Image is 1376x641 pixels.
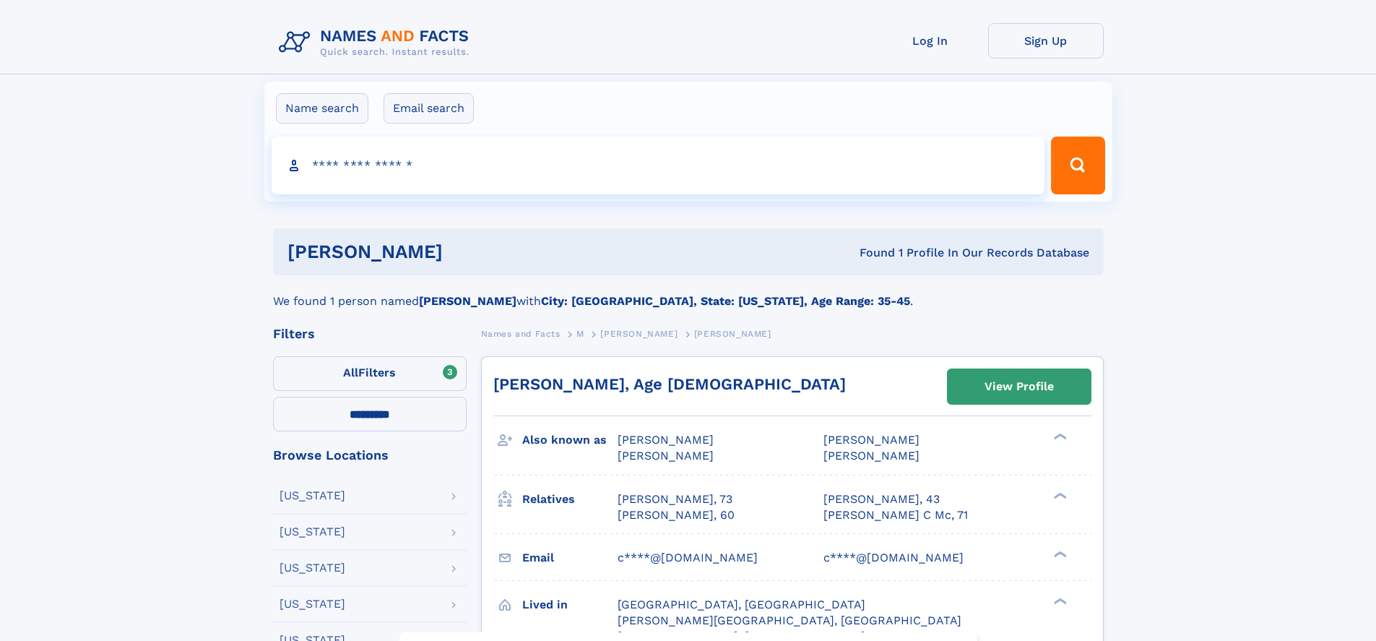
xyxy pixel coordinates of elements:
div: [US_STATE] [280,490,345,502]
div: Found 1 Profile In Our Records Database [651,245,1089,261]
div: [US_STATE] [280,562,345,574]
h1: [PERSON_NAME] [287,243,652,261]
span: [PERSON_NAME] [600,329,678,339]
b: [PERSON_NAME] [419,294,516,308]
h3: Also known as [522,428,618,452]
span: [PERSON_NAME] [618,449,714,463]
span: [PERSON_NAME] [694,329,771,339]
a: Names and Facts [481,324,561,343]
div: ❯ [1050,491,1068,500]
span: [GEOGRAPHIC_DATA], [GEOGRAPHIC_DATA] [618,598,865,611]
div: We found 1 person named with . [273,275,1104,310]
span: M [576,329,584,339]
img: Logo Names and Facts [273,23,481,62]
a: [PERSON_NAME], 60 [618,507,735,523]
label: Filters [273,356,467,391]
div: [US_STATE] [280,598,345,610]
a: [PERSON_NAME], 43 [823,491,940,507]
div: Browse Locations [273,449,467,462]
h3: Lived in [522,593,618,617]
a: [PERSON_NAME], 73 [618,491,732,507]
div: Filters [273,327,467,340]
button: Search Button [1051,137,1104,194]
a: Log In [873,23,988,59]
a: [PERSON_NAME] [600,324,678,343]
a: M [576,324,584,343]
div: ❯ [1050,432,1068,442]
span: [PERSON_NAME] [823,433,920,447]
a: Sign Up [988,23,1104,59]
h3: Email [522,546,618,570]
span: [PERSON_NAME] [823,449,920,463]
a: [PERSON_NAME], Age [DEMOGRAPHIC_DATA] [493,375,846,393]
a: View Profile [948,369,1091,404]
a: [PERSON_NAME] C Mc, 71 [823,507,968,523]
label: Email search [384,93,474,124]
div: View Profile [985,370,1054,403]
span: [PERSON_NAME] [618,433,714,447]
input: search input [272,137,1045,194]
div: ❯ [1050,596,1068,606]
label: Name search [276,93,368,124]
div: [US_STATE] [280,526,345,538]
span: [PERSON_NAME][GEOGRAPHIC_DATA], [GEOGRAPHIC_DATA] [618,614,961,627]
div: ❯ [1050,549,1068,559]
h3: Relatives [522,487,618,512]
b: City: [GEOGRAPHIC_DATA], State: [US_STATE], Age Range: 35-45 [541,294,910,308]
span: All [343,366,358,379]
